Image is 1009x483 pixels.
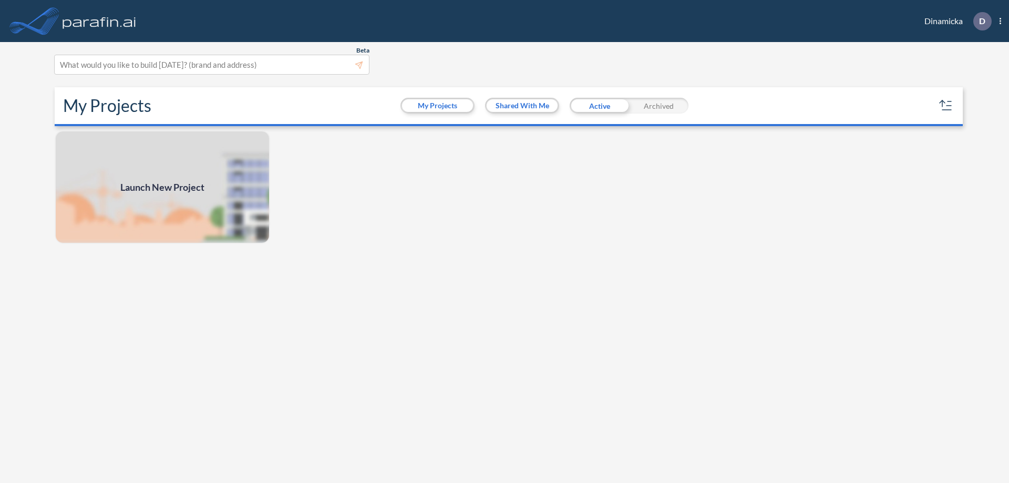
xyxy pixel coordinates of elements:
[570,98,629,114] div: Active
[402,99,473,112] button: My Projects
[60,11,138,32] img: logo
[63,96,151,116] h2: My Projects
[55,130,270,244] a: Launch New Project
[356,46,369,55] span: Beta
[55,130,270,244] img: add
[909,12,1001,30] div: Dinamicka
[120,180,204,194] span: Launch New Project
[487,99,558,112] button: Shared With Me
[629,98,688,114] div: Archived
[938,97,954,114] button: sort
[979,16,985,26] p: D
